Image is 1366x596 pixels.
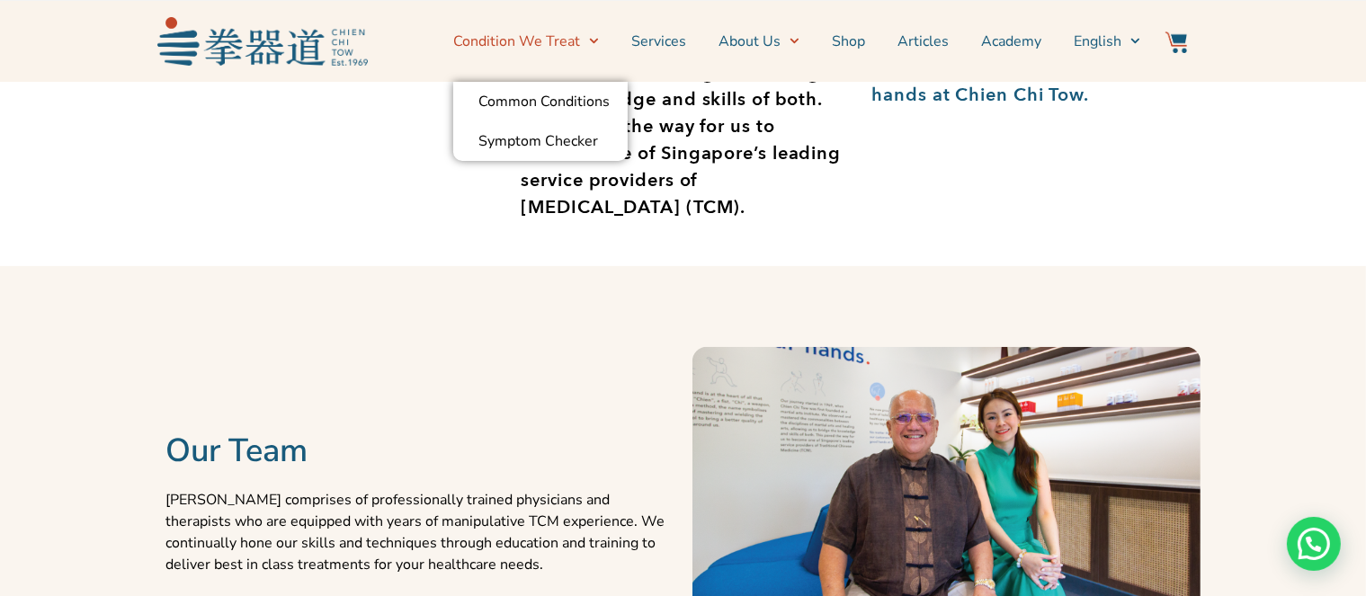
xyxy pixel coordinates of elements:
img: Website Icon-03 [1165,31,1187,53]
a: Services [631,19,686,64]
h2: Our Team [166,431,674,471]
a: Symptom Checker [453,121,628,161]
a: About Us [719,19,799,64]
nav: Menu [377,19,1141,64]
a: Common Conditions [453,82,628,121]
a: Condition We Treat [453,19,599,64]
ul: Condition We Treat [453,82,628,161]
a: Shop [832,19,865,64]
a: Articles [897,19,949,64]
a: Academy [981,19,1041,64]
p: [PERSON_NAME] comprises of professionally trained physicians and therapists who are equipped with... [166,489,674,575]
a: English [1074,19,1140,64]
span: English [1074,31,1121,52]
